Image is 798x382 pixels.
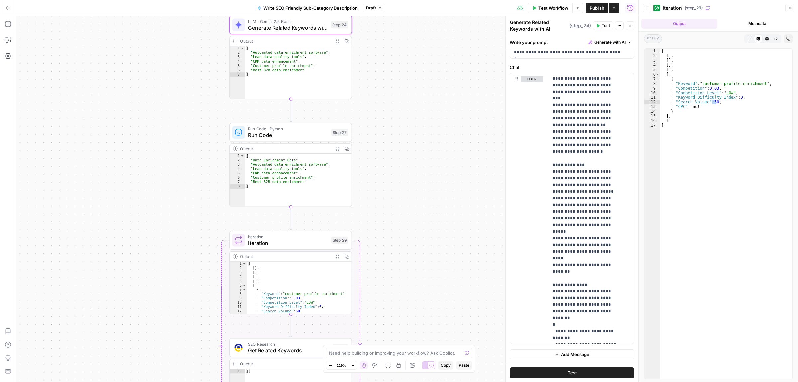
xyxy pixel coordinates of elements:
[230,72,245,77] div: 7
[230,305,247,309] div: 11
[290,315,292,337] g: Edge from step_29 to step_12
[235,344,243,352] img: se7yyxfvbxn2c3qgqs66gfh04cl6
[656,77,660,81] span: Toggle code folding, rows 7 through 14
[528,3,572,13] button: Test Workflow
[456,361,472,370] button: Paste
[644,72,660,77] div: 6
[230,64,245,68] div: 5
[230,46,245,51] div: 1
[510,19,568,32] textarea: Generate Related Keywords with AI
[230,262,247,266] div: 1
[230,55,245,59] div: 3
[248,239,328,247] span: Iteration
[230,171,245,176] div: 5
[561,351,589,358] span: Add Message
[331,237,348,244] div: Step 29
[240,361,330,367] div: Output
[242,283,246,287] span: Toggle code folding, rows 6 through 15
[602,23,610,29] span: Test
[230,309,247,314] div: 12
[230,180,245,184] div: 7
[230,369,245,373] div: 1
[248,341,329,347] span: SEO Research
[644,63,660,67] div: 4
[538,5,568,11] span: Test Workflow
[363,4,385,12] button: Draft
[510,349,634,359] button: Add Message
[337,363,346,368] span: 119%
[331,129,348,136] div: Step 27
[644,95,660,100] div: 11
[644,81,660,86] div: 8
[248,24,328,32] span: Generate Related Keywords with AI
[290,207,292,230] g: Edge from step_27 to step_29
[656,49,660,53] span: Toggle code folding, rows 1 through 17
[230,275,247,279] div: 4
[230,314,247,318] div: 13
[506,35,638,49] div: Write your prompt
[510,73,543,344] div: user
[253,3,362,13] button: Write SEO Friendly Sub-Category Description
[366,5,376,11] span: Draft
[230,167,245,171] div: 4
[441,362,451,368] span: Copy
[230,162,245,167] div: 3
[644,49,660,53] div: 1
[644,118,660,123] div: 16
[230,296,247,300] div: 9
[240,145,330,152] div: Output
[644,123,660,128] div: 17
[229,231,352,314] div: IterationIterationStep 29Output[ [], [], [], [], [ { "Keyword":"customer profile enrichment" "Com...
[644,100,660,104] div: 12
[521,76,543,82] button: user
[569,22,591,29] span: ( step_24 )
[593,21,613,30] button: Test
[644,91,660,95] div: 10
[230,59,245,64] div: 4
[510,64,634,71] label: Chat
[644,86,660,91] div: 9
[641,19,717,29] button: Output
[230,154,245,158] div: 1
[230,68,245,72] div: 6
[263,5,358,11] span: Write SEO Friendly Sub-Category Description
[248,131,328,139] span: Run Code
[644,53,660,58] div: 2
[644,67,660,72] div: 5
[242,262,246,266] span: Toggle code folding, rows 1 through 17
[248,233,328,240] span: Iteration
[229,15,352,99] div: LLM · Gemini 2.5 FlashGenerate Related Keywords with AIStep 24Output[ "Automated data enrichment ...
[248,18,328,24] span: LLM · Gemini 2.5 Flash
[230,283,247,287] div: 6
[720,19,796,29] button: Metadata
[230,292,247,296] div: 8
[230,270,247,275] div: 3
[590,5,604,11] span: Publish
[685,5,703,11] span: ( step_29 )
[230,184,245,189] div: 8
[459,362,469,368] span: Paste
[230,300,247,305] div: 10
[586,38,634,47] button: Generate with AI
[594,39,626,45] span: Generate with AI
[230,266,247,270] div: 2
[568,370,577,376] span: Test
[331,21,349,28] div: Step 24
[663,5,682,11] span: Iteration
[644,109,660,114] div: 14
[248,126,328,132] span: Run Code · Python
[644,104,660,109] div: 13
[230,158,245,162] div: 2
[240,154,244,158] span: Toggle code folding, rows 1 through 8
[644,77,660,81] div: 7
[656,72,660,77] span: Toggle code folding, rows 6 through 15
[240,46,244,51] span: Toggle code folding, rows 1 through 7
[240,253,330,260] div: Output
[242,287,246,292] span: Toggle code folding, rows 7 through 14
[332,344,348,351] div: Step 12
[229,123,352,207] div: Run Code · PythonRun CodeStep 27Output[ "Data Enrichment Bots", "Automated data enrichment softwa...
[248,346,329,354] span: Get Related Keywords
[290,99,292,122] g: Edge from step_24 to step_27
[230,176,245,180] div: 6
[438,361,453,370] button: Copy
